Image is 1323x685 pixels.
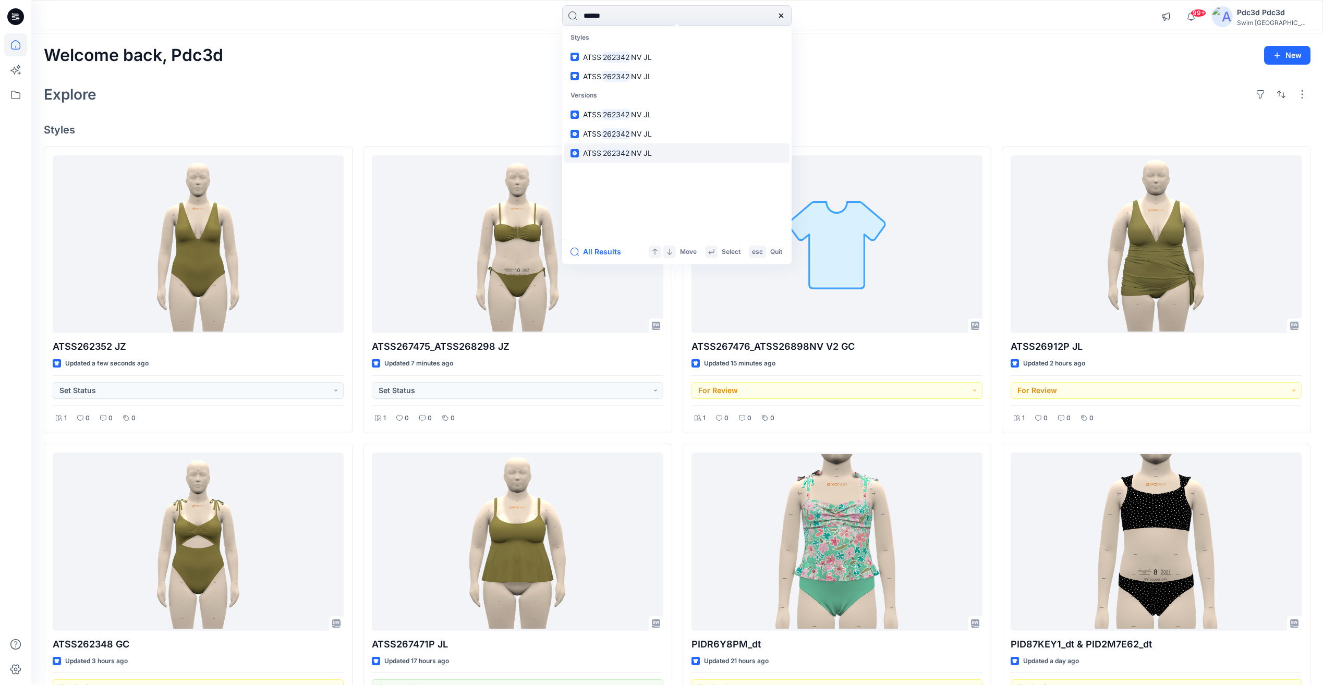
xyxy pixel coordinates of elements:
[1023,656,1079,667] p: Updated a day ago
[583,72,601,81] span: ATSS
[53,452,344,630] a: ATSS262348 GC
[601,108,631,120] mark: 262342
[86,413,90,424] p: 0
[1043,413,1048,424] p: 0
[1011,155,1302,333] a: ATSS26912P JL
[770,247,782,258] p: Quit
[583,110,601,119] span: ATSS
[631,149,652,157] span: NV JL
[631,72,652,81] span: NV JL
[571,246,628,258] button: All Results
[1089,413,1094,424] p: 0
[564,105,790,124] a: ATSS262342NV JL
[583,149,601,157] span: ATSS
[691,637,982,652] p: PIDR6Y8PM_dt
[1212,6,1233,27] img: avatar
[564,143,790,163] a: ATSS262342NV JL
[1011,452,1302,630] a: PID87KEY1_dt & PID2M7E62_dt
[691,155,982,333] a: ATSS267476_ATSS26898NV V2 GC
[131,413,136,424] p: 0
[108,413,113,424] p: 0
[53,155,344,333] a: ATSS262352 JZ
[65,656,128,667] p: Updated 3 hours ago
[601,51,631,63] mark: 262342
[703,413,706,424] p: 1
[564,47,790,67] a: ATSS262342NV JL
[704,656,769,667] p: Updated 21 hours ago
[631,110,652,119] span: NV JL
[770,413,774,424] p: 0
[65,358,149,369] p: Updated a few seconds ago
[384,656,449,667] p: Updated 17 hours ago
[680,247,697,258] p: Move
[1011,637,1302,652] p: PID87KEY1_dt & PID2M7E62_dt
[1066,413,1071,424] p: 0
[601,147,631,159] mark: 262342
[601,70,631,82] mark: 262342
[691,452,982,630] a: PIDR6Y8PM_dt
[372,339,663,354] p: ATSS267475_ATSS268298 JZ
[564,28,790,47] p: Styles
[428,413,432,424] p: 0
[583,53,601,62] span: ATSS
[372,452,663,630] a: ATSS267471P JL
[1022,413,1025,424] p: 1
[631,129,652,138] span: NV JL
[44,124,1310,136] h4: Styles
[752,247,763,258] p: esc
[372,637,663,652] p: ATSS267471P JL
[724,413,729,424] p: 0
[53,637,344,652] p: ATSS262348 GC
[601,128,631,140] mark: 262342
[1237,6,1310,19] div: Pdc3d Pdc3d
[1011,339,1302,354] p: ATSS26912P JL
[704,358,775,369] p: Updated 15 minutes ago
[64,413,67,424] p: 1
[631,53,652,62] span: NV JL
[583,129,601,138] span: ATSS
[691,339,982,354] p: ATSS267476_ATSS26898NV V2 GC
[722,247,741,258] p: Select
[1023,358,1085,369] p: Updated 2 hours ago
[53,339,344,354] p: ATSS262352 JZ
[384,358,453,369] p: Updated 7 minutes ago
[747,413,751,424] p: 0
[1237,19,1310,27] div: Swim [GEOGRAPHIC_DATA]
[44,46,223,65] h2: Welcome back, Pdc3d
[1264,46,1310,65] button: New
[564,86,790,105] p: Versions
[383,413,386,424] p: 1
[405,413,409,424] p: 0
[564,124,790,143] a: ATSS262342NV JL
[564,67,790,86] a: ATSS262342NV JL
[372,155,663,333] a: ATSS267475_ATSS268298 JZ
[1191,9,1206,17] span: 99+
[451,413,455,424] p: 0
[44,86,96,103] h2: Explore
